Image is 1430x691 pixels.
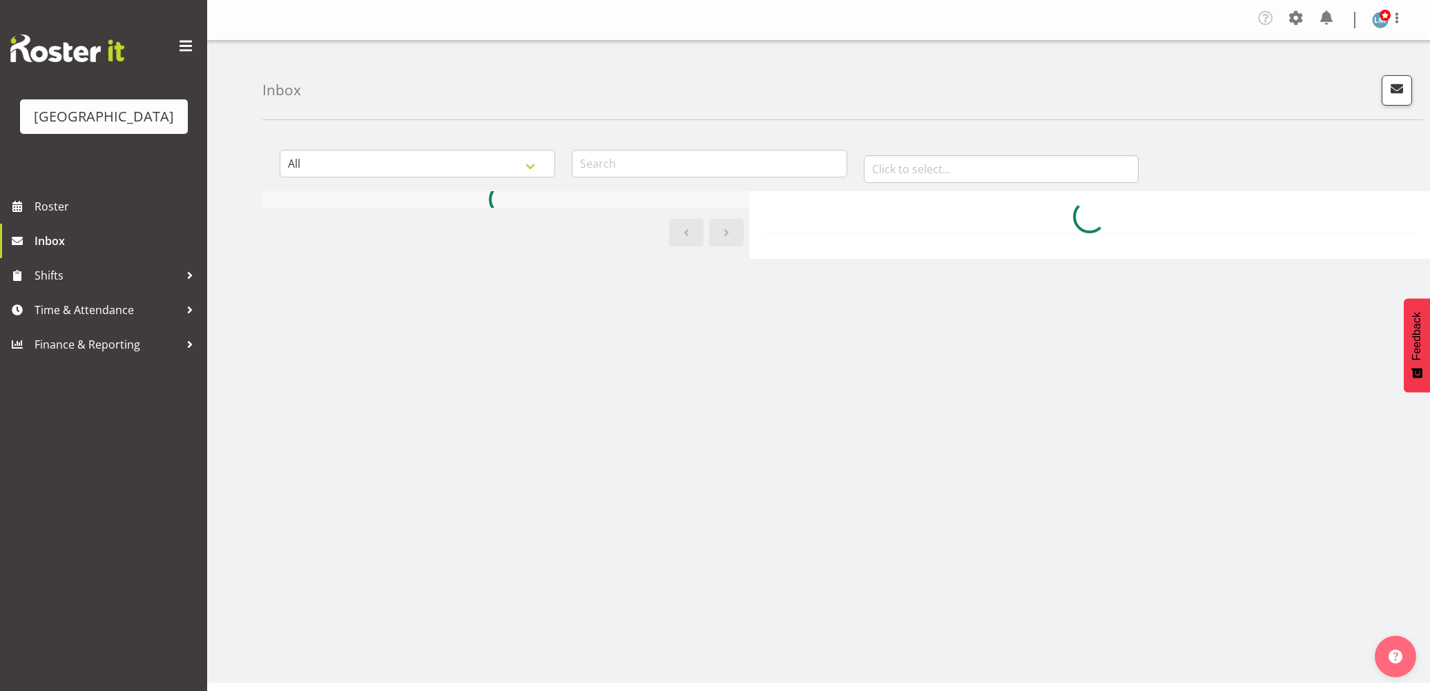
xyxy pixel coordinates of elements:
[1372,12,1389,28] img: lesley-mckenzie127.jpg
[35,231,200,251] span: Inbox
[669,219,704,246] a: Previous page
[35,334,180,355] span: Finance & Reporting
[1389,650,1402,663] img: help-xxl-2.png
[34,106,174,127] div: [GEOGRAPHIC_DATA]
[1404,298,1430,392] button: Feedback - Show survey
[1411,312,1423,360] span: Feedback
[35,300,180,320] span: Time & Attendance
[35,265,180,286] span: Shifts
[709,219,744,246] a: Next page
[10,35,124,62] img: Rosterit website logo
[572,150,847,177] input: Search
[262,82,301,98] h4: Inbox
[35,196,200,217] span: Roster
[864,155,1139,183] input: Click to select...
